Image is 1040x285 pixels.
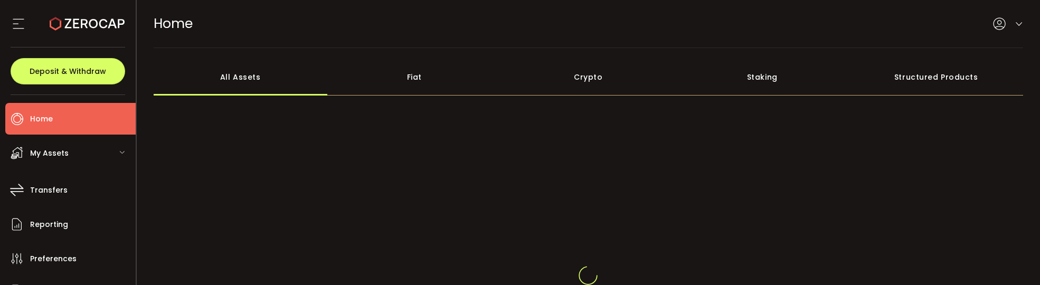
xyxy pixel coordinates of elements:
span: Preferences [30,251,77,267]
span: Transfers [30,183,68,198]
div: Crypto [502,59,676,96]
span: My Assets [30,146,69,161]
div: Fiat [327,59,502,96]
button: Deposit & Withdraw [11,58,125,84]
div: Staking [675,59,849,96]
span: Deposit & Withdraw [30,68,106,75]
div: Structured Products [849,59,1024,96]
span: Home [30,111,53,127]
div: All Assets [154,59,328,96]
span: Reporting [30,217,68,232]
span: Home [154,14,193,33]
